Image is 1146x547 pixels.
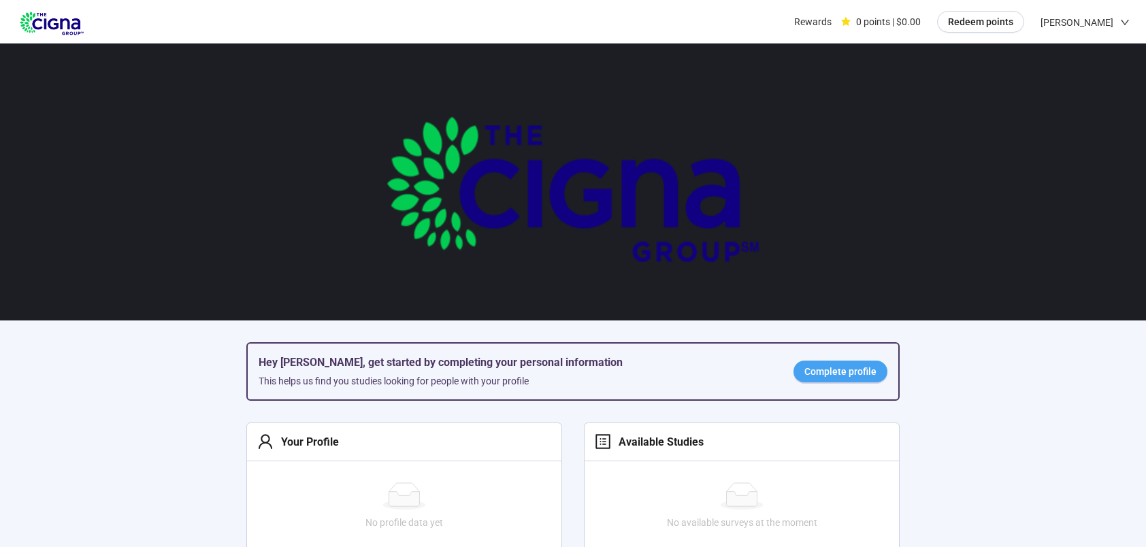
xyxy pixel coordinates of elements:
[1120,18,1130,27] span: down
[590,515,894,530] div: No available surveys at the moment
[611,433,704,450] div: Available Studies
[793,361,887,382] a: Complete profile
[595,433,611,450] span: profile
[274,433,339,450] div: Your Profile
[841,17,851,27] span: star
[948,14,1013,29] span: Redeem points
[257,433,274,450] span: user
[937,11,1024,33] button: Redeem points
[259,354,772,371] h5: Hey [PERSON_NAME], get started by completing your personal information
[252,515,556,530] div: No profile data yet
[804,364,877,379] span: Complete profile
[259,374,772,388] div: This helps us find you studies looking for people with your profile
[1041,1,1113,44] span: [PERSON_NAME]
